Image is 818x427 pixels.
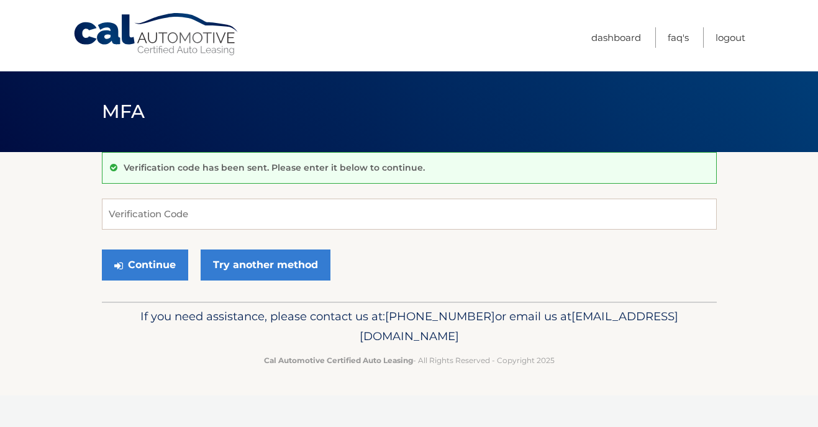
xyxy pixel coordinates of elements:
[591,27,641,48] a: Dashboard
[102,199,717,230] input: Verification Code
[102,100,145,123] span: MFA
[385,309,495,323] span: [PHONE_NUMBER]
[201,249,330,281] a: Try another method
[102,249,188,281] button: Continue
[124,162,425,173] p: Verification code has been sent. Please enter it below to continue.
[668,27,689,48] a: FAQ's
[110,307,709,346] p: If you need assistance, please contact us at: or email us at
[73,12,240,56] a: Cal Automotive
[360,309,678,343] span: [EMAIL_ADDRESS][DOMAIN_NAME]
[716,27,745,48] a: Logout
[264,356,413,365] strong: Cal Automotive Certified Auto Leasing
[110,354,709,367] p: - All Rights Reserved - Copyright 2025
